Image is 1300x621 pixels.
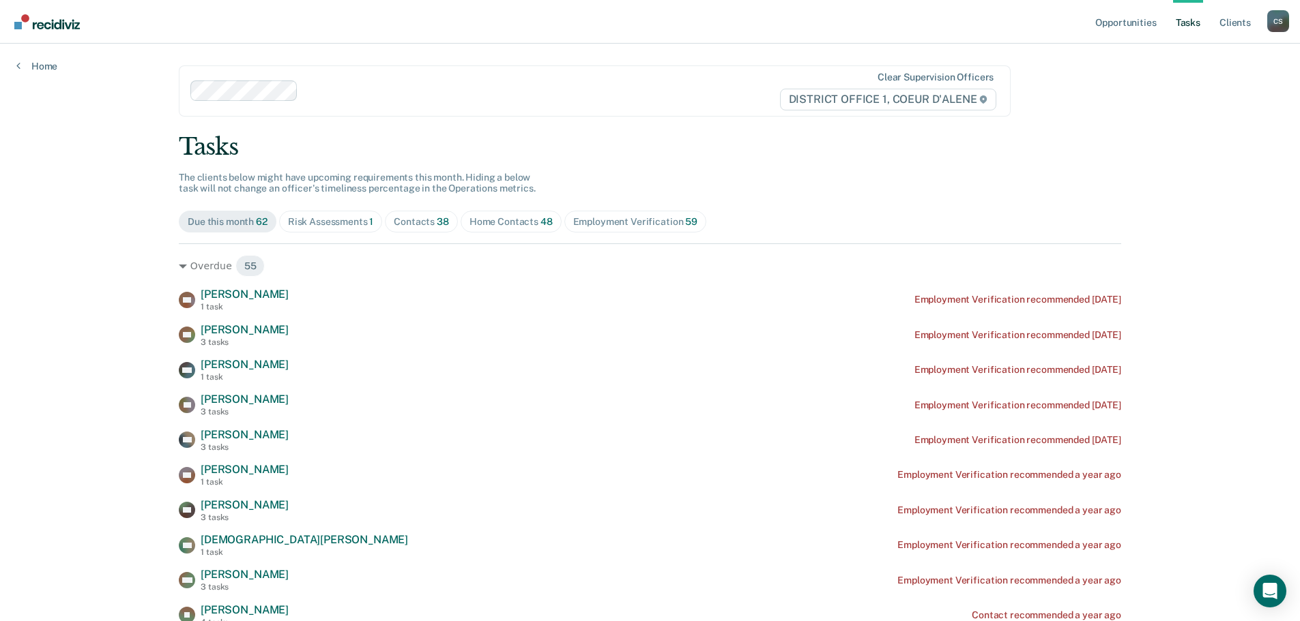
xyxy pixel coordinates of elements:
a: Home [16,60,57,72]
div: Employment Verification recommended a year ago [897,469,1121,481]
button: Profile dropdown button [1267,10,1289,32]
div: Employment Verification recommended a year ago [897,504,1121,516]
span: 48 [540,216,553,227]
span: [PERSON_NAME] [201,393,289,406]
span: [PERSON_NAME] [201,288,289,301]
div: Contacts [394,216,449,228]
span: [PERSON_NAME] [201,463,289,476]
span: 59 [685,216,697,227]
span: 55 [235,255,265,277]
span: DISTRICT OFFICE 1, COEUR D'ALENE [780,89,997,110]
div: 3 tasks [201,513,289,522]
div: Contact recommended a year ago [972,609,1121,621]
div: Employment Verification recommended a year ago [897,539,1121,551]
div: Due this month [188,216,268,228]
div: Employment Verification recommended [DATE] [914,364,1121,376]
span: [PERSON_NAME] [201,568,289,581]
span: [PERSON_NAME] [201,428,289,441]
div: 3 tasks [201,407,289,416]
div: 1 task [201,302,289,312]
span: [PERSON_NAME] [201,323,289,336]
span: [PERSON_NAME] [201,498,289,511]
div: 1 task [201,547,408,557]
div: Home Contacts [470,216,553,228]
span: 1 [369,216,373,227]
span: [PERSON_NAME] [201,603,289,616]
div: 3 tasks [201,442,289,452]
span: [DEMOGRAPHIC_DATA][PERSON_NAME] [201,533,408,546]
div: 1 task [201,372,289,382]
div: Employment Verification recommended [DATE] [914,294,1121,305]
div: Employment Verification recommended [DATE] [914,399,1121,411]
span: 38 [437,216,449,227]
span: The clients below might have upcoming requirements this month. Hiding a below task will not chang... [179,172,536,194]
img: Recidiviz [14,14,80,29]
div: 3 tasks [201,582,289,592]
div: Overdue 55 [179,255,1121,277]
div: Employment Verification recommended [DATE] [914,329,1121,341]
div: Tasks [179,133,1121,161]
div: 1 task [201,477,289,487]
div: C S [1267,10,1289,32]
div: Employment Verification [573,216,697,228]
div: 3 tasks [201,337,289,347]
div: Employment Verification recommended a year ago [897,575,1121,586]
span: [PERSON_NAME] [201,358,289,371]
span: 62 [256,216,268,227]
div: Clear supervision officers [878,72,994,83]
div: Risk Assessments [288,216,374,228]
div: Employment Verification recommended [DATE] [914,434,1121,446]
div: Open Intercom Messenger [1254,575,1286,607]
